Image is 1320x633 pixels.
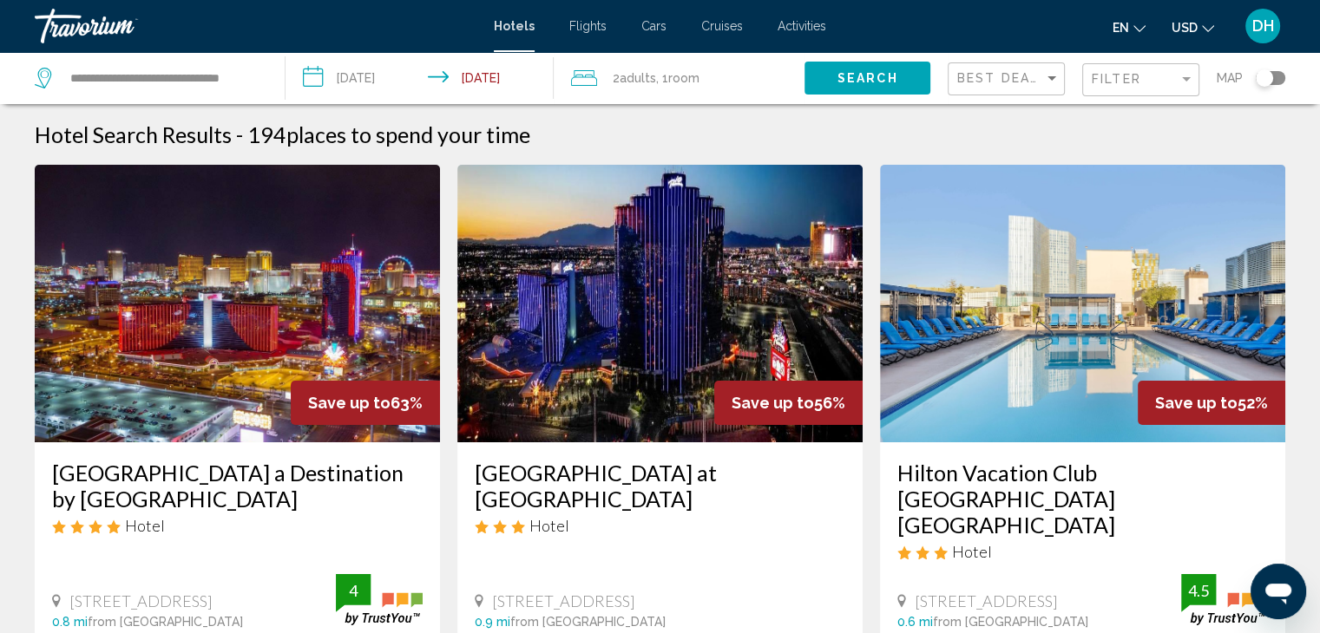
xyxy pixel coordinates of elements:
a: Cars [641,19,667,33]
h2: 194 [247,121,530,147]
span: Search [837,72,898,86]
span: en [1113,21,1129,35]
span: [STREET_ADDRESS] [492,591,635,610]
mat-select: Sort by [957,72,1060,87]
span: Filter [1092,72,1141,86]
span: Save up to [732,394,814,412]
div: 3 star Hotel [897,542,1268,561]
div: 52% [1138,381,1285,425]
a: [GEOGRAPHIC_DATA] a Destination by [GEOGRAPHIC_DATA] [52,460,423,512]
span: from [GEOGRAPHIC_DATA] [88,615,243,629]
span: - [236,121,243,147]
iframe: Button to launch messaging window [1251,564,1306,619]
a: [GEOGRAPHIC_DATA] at [GEOGRAPHIC_DATA] [475,460,845,512]
button: Travelers: 2 adults, 0 children [554,52,804,104]
span: Hotel [125,516,165,535]
span: 2 [613,66,656,90]
button: Filter [1082,62,1199,98]
button: Search [804,62,930,94]
button: Toggle map [1243,70,1285,86]
a: Hilton Vacation Club [GEOGRAPHIC_DATA] [GEOGRAPHIC_DATA] [897,460,1268,538]
h1: Hotel Search Results [35,121,232,147]
span: [STREET_ADDRESS] [69,591,213,610]
span: Room [668,71,699,85]
div: 4 star Hotel [52,516,423,535]
button: User Menu [1240,8,1285,44]
span: 0.6 mi [897,615,933,629]
span: Save up to [1155,394,1238,412]
span: Save up to [308,394,391,412]
a: Travorium [35,9,476,43]
img: Hotel image [880,165,1285,442]
a: Cruises [701,19,743,33]
span: USD [1172,21,1198,35]
a: Hotels [494,19,535,33]
button: Check-in date: Sep 26, 2025 Check-out date: Sep 29, 2025 [286,52,554,104]
span: Hotel [529,516,569,535]
div: 3 star Hotel [475,516,845,535]
button: Change language [1113,15,1146,40]
span: 0.8 mi [52,615,88,629]
span: from [GEOGRAPHIC_DATA] [510,615,666,629]
span: , 1 [656,66,699,90]
div: 63% [291,381,440,425]
span: Best Deals [957,71,1048,85]
div: 4 [336,580,371,601]
img: trustyou-badge.svg [336,574,423,625]
span: from [GEOGRAPHIC_DATA] [933,615,1088,629]
div: 4.5 [1181,580,1216,601]
span: Adults [620,71,656,85]
span: Map [1217,66,1243,90]
span: 0.9 mi [475,615,510,629]
span: Hotel [952,542,992,561]
span: places to spend your time [286,121,530,147]
img: Hotel image [457,165,863,442]
img: trustyou-badge.svg [1181,574,1268,625]
span: [STREET_ADDRESS] [915,591,1058,610]
img: Hotel image [35,165,440,442]
button: Change currency [1172,15,1214,40]
div: 56% [714,381,863,425]
a: Flights [569,19,607,33]
a: Activities [778,19,826,33]
span: DH [1252,17,1274,35]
